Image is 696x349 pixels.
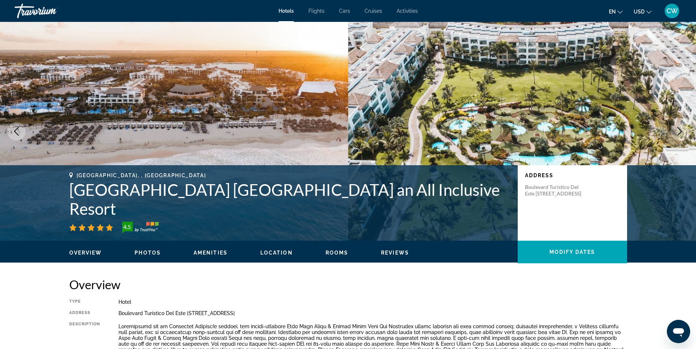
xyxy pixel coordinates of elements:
button: Modify Dates [518,241,627,263]
div: Boulevard Turístico Del Este [STREET_ADDRESS] [118,310,627,316]
span: Reviews [381,250,409,256]
div: Address [69,310,100,316]
span: CW [666,7,678,15]
img: TrustYou guest rating badge [122,222,159,233]
button: Overview [69,249,102,256]
span: Amenities [194,250,228,256]
span: Modify Dates [549,249,595,255]
a: Activities [397,8,418,14]
div: 4.5 [120,222,135,231]
div: Hotel [118,299,627,305]
button: Amenities [194,249,228,256]
button: Next image [670,122,689,140]
a: Flights [308,8,324,14]
p: Boulevard Turístico Del Este [STREET_ADDRESS] [525,184,583,197]
span: Overview [69,250,102,256]
h2: Overview [69,277,627,292]
button: Reviews [381,249,409,256]
a: Travorium [15,1,88,20]
span: en [609,9,616,15]
a: Hotels [279,8,294,14]
button: Change language [609,6,623,17]
a: Cruises [365,8,382,14]
button: Location [260,249,293,256]
button: Rooms [326,249,349,256]
div: Type [69,299,100,305]
button: Photos [135,249,161,256]
button: Change currency [634,6,652,17]
span: Rooms [326,250,349,256]
iframe: Button to launch messaging window [667,320,690,343]
a: Cars [339,8,350,14]
h1: [GEOGRAPHIC_DATA] [GEOGRAPHIC_DATA] an All Inclusive Resort [69,180,510,218]
span: USD [634,9,645,15]
p: Address [525,172,620,178]
button: User Menu [662,3,681,19]
span: Location [260,250,293,256]
span: [GEOGRAPHIC_DATA], , [GEOGRAPHIC_DATA] [77,172,206,178]
span: Photos [135,250,161,256]
button: Previous image [7,122,26,140]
